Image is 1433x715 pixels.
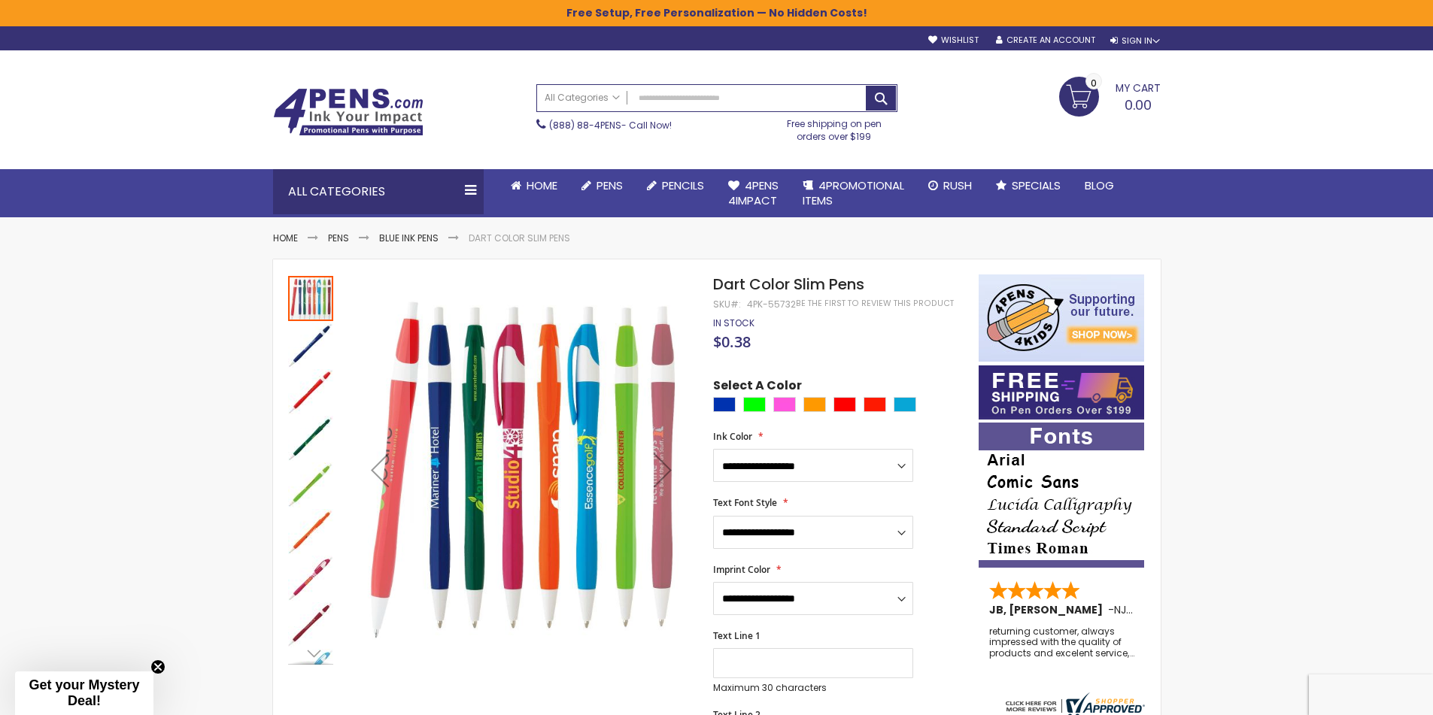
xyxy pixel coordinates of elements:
[989,602,1108,617] span: JB, [PERSON_NAME]
[288,601,335,647] div: Dart Color Slim Pens
[1085,177,1114,193] span: Blog
[288,509,333,554] img: Dart Color Slim Pens
[379,232,439,244] a: Blue ink Pens
[569,169,635,202] a: Pens
[273,232,298,244] a: Home
[273,88,424,136] img: 4Pens Custom Pens and Promotional Products
[928,35,979,46] a: Wishlist
[288,461,335,507] div: Dart Color Slim Pens
[662,177,704,193] span: Pencils
[796,298,954,309] a: Be the first to review this product
[803,397,826,412] div: Orange
[713,298,741,311] strong: SKU
[713,332,751,352] span: $0.38
[288,602,333,647] img: Dart Color Slim Pens
[288,274,335,321] div: Dart Color Slim Pens
[288,642,333,665] div: Next
[328,232,349,244] a: Pens
[791,169,916,218] a: 4PROMOTIONALITEMS
[288,368,335,414] div: Dart Color Slim Pens
[713,682,913,694] p: Maximum 30 characters
[743,397,766,412] div: Lime Green
[989,626,1135,659] div: returning customer, always impressed with the quality of products and excelent service, will retu...
[803,177,904,208] span: 4PROMOTIONAL ITEMS
[984,169,1073,202] a: Specials
[635,169,716,202] a: Pencils
[499,169,569,202] a: Home
[288,369,333,414] img: Dart Color Slim Pens
[469,232,570,244] li: Dart Color Slim Pens
[549,119,672,132] span: - Call Now!
[713,563,770,576] span: Imprint Color
[747,298,796,311] div: 4pk-55732
[713,377,802,398] span: Select A Color
[288,554,335,601] div: Dart Color Slim Pens
[894,397,916,412] div: Turquoise
[633,274,693,665] div: Next
[864,397,886,412] div: Bright Red
[288,462,333,507] img: Dart Color Slim Pens
[1108,602,1239,617] span: - ,
[15,671,153,715] div: Get your Mystery Deal!Close teaser
[527,177,557,193] span: Home
[597,177,623,193] span: Pens
[979,423,1144,568] img: font-personalization-examples
[150,659,165,674] button: Close teaser
[833,397,856,412] div: Red
[713,496,777,509] span: Text Font Style
[1125,95,1152,114] span: 0.00
[713,397,736,412] div: Blue
[771,112,897,142] div: Free shipping on pen orders over $199
[1012,177,1061,193] span: Specials
[1073,169,1126,202] a: Blog
[288,321,335,368] div: Dart Color Slim Pens
[1114,602,1133,617] span: NJ
[537,85,627,110] a: All Categories
[1091,76,1097,90] span: 0
[713,430,752,443] span: Ink Color
[979,365,1144,420] img: Free shipping on orders over $199
[916,169,984,202] a: Rush
[29,677,139,708] span: Get your Mystery Deal!
[713,317,754,329] span: In stock
[713,317,754,329] div: Availability
[1309,674,1433,715] iframe: Google Customer Reviews
[288,416,333,461] img: Dart Color Slim Pens
[549,119,621,132] a: (888) 88-4PENS
[288,507,335,554] div: Dart Color Slim Pens
[288,414,335,461] div: Dart Color Slim Pens
[716,169,791,218] a: 4Pens4impact
[288,556,333,601] img: Dart Color Slim Pens
[545,92,620,104] span: All Categories
[350,274,410,665] div: Previous
[979,274,1144,362] img: 4pens 4 kids
[943,177,972,193] span: Rush
[273,169,484,214] div: All Categories
[288,323,333,368] img: Dart Color Slim Pens
[713,629,761,642] span: Text Line 1
[350,296,694,640] img: Dart Color Slim Pens
[713,274,864,295] span: Dart Color Slim Pens
[1059,77,1161,114] a: 0.00 0
[1110,35,1160,47] div: Sign In
[728,177,779,208] span: 4Pens 4impact
[996,35,1095,46] a: Create an Account
[773,397,796,412] div: Pink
